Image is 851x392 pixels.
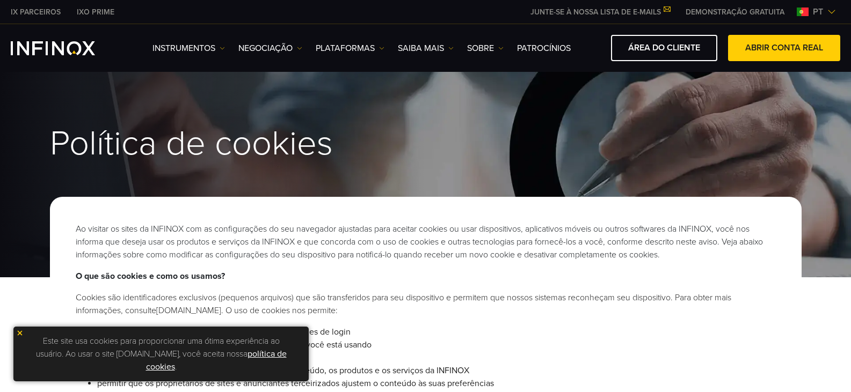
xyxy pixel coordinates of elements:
[3,6,69,18] a: INFINOX
[156,305,221,316] a: [DOMAIN_NAME]
[76,291,776,317] li: Cookies são identificadores exclusivos (pequenos arquivos) que são transferidos para seu disposit...
[97,377,776,390] li: permitir que os proprietários de sites e anunciantes terceirizados ajustem o conteúdo às suas pre...
[97,364,776,377] li: conduzir pesquisas e diagnósticos para melhorar o conteúdo, os produtos e os serviços da INFINOX
[76,270,776,283] p: O que são cookies e como os usamos?
[809,5,827,18] span: pt
[97,338,776,351] li: determinar o tipo de navegador e as configurações que você está usando
[678,6,792,18] a: INFINOX MENU
[611,35,717,61] a: ÁREA DO CLIENTE
[50,125,802,162] h1: Política de cookies
[398,42,454,55] a: Saiba mais
[97,326,776,338] li: identificá-lo quando você faz login e lembrar seus detalhes de login
[316,42,384,55] a: PLATAFORMAS
[152,42,225,55] a: Instrumentos
[467,42,504,55] a: SOBRE
[97,351,776,364] li: evitar atividades fraudulentas e aumentar a segurança
[728,35,840,61] a: ABRIR CONTA REAL
[522,8,678,17] a: JUNTE-SE À NOSSA LISTA DE E-MAILS
[16,329,24,337] img: yellow close icon
[76,223,776,261] p: Ao visitar os sites da INFINOX com as configurações do seu navegador ajustadas para aceitar cooki...
[11,41,120,55] a: INFINOX Logo
[19,332,303,376] p: Este site usa cookies para proporcionar uma ótima experiência ao usuário. Ao usar o site [DOMAIN_...
[69,6,122,18] a: INFINOX
[517,42,571,55] a: Patrocínios
[238,42,302,55] a: NEGOCIAÇÃO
